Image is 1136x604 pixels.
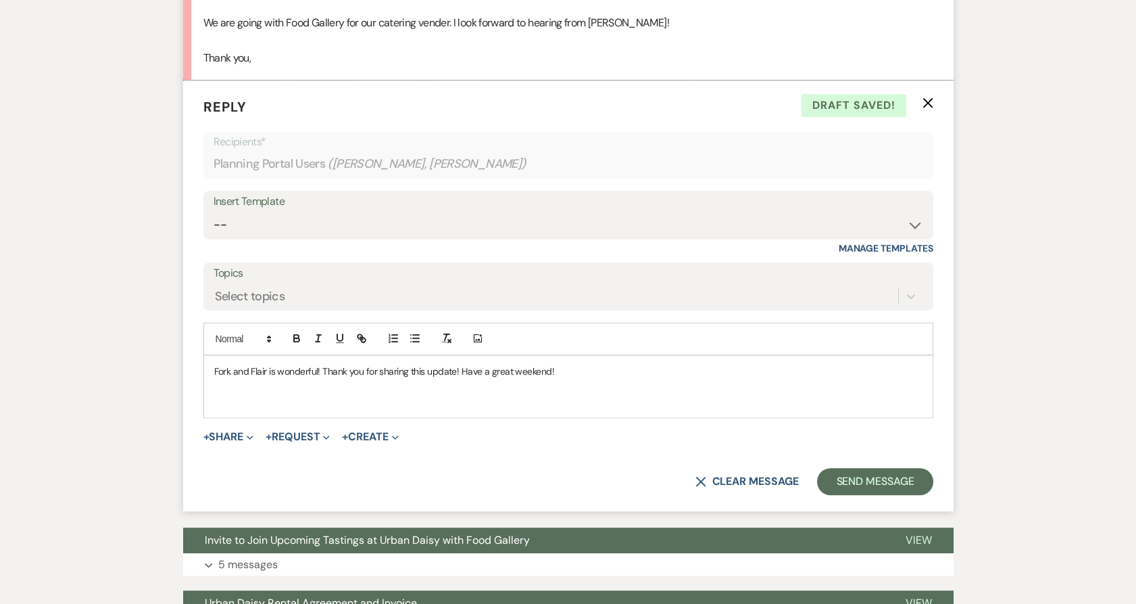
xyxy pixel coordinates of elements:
[884,528,954,553] button: View
[328,155,526,173] span: ( [PERSON_NAME], [PERSON_NAME] )
[342,432,398,442] button: Create
[214,151,923,177] div: Planning Portal Users
[205,533,530,547] span: Invite to Join Upcoming Tastings at Urban Daisy with Food Gallery
[214,264,923,283] label: Topics
[215,287,285,305] div: Select topics
[906,533,932,547] span: View
[203,98,247,116] span: Reply
[817,468,933,495] button: Send Message
[203,432,209,442] span: +
[214,133,923,151] p: Recipients*
[839,242,933,254] a: Manage Templates
[183,528,884,553] button: Invite to Join Upcoming Tastings at Urban Daisy with Food Gallery
[342,432,348,442] span: +
[203,432,254,442] button: Share
[266,432,330,442] button: Request
[695,476,798,487] button: Clear message
[183,553,954,576] button: 5 messages
[266,432,272,442] span: +
[214,192,923,212] div: Insert Template
[801,94,906,117] span: Draft saved!
[218,556,278,574] p: 5 messages
[203,49,933,67] p: Thank you,
[214,364,922,379] p: Fork and Flair is wonderful! Thank you for sharing this update! Have a great weekend!
[203,14,933,32] p: We are going with Food Gallery for our catering vender. I look forward to hearing from [PERSON_NA...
